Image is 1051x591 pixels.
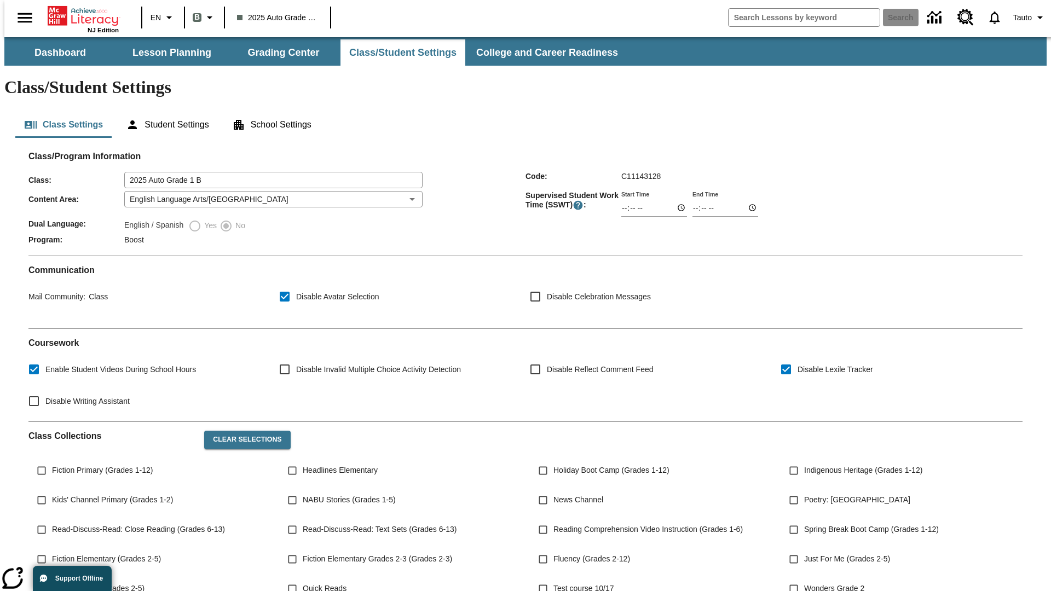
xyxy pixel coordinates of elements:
span: B [194,10,200,24]
button: School Settings [223,112,320,138]
span: Read-Discuss-Read: Text Sets (Grades 6-13) [303,524,457,535]
div: Class/Program Information [28,162,1023,247]
span: Read-Discuss-Read: Close Reading (Grades 6-13) [52,524,225,535]
span: Just For Me (Grades 2-5) [804,553,890,565]
div: SubNavbar [4,39,628,66]
button: Open side menu [9,2,41,34]
button: Supervised Student Work Time is the timeframe when students can take LevelSet and when lessons ar... [573,200,584,211]
span: C11143128 [621,172,661,181]
div: SubNavbar [4,37,1047,66]
button: Dashboard [5,39,115,66]
button: Boost Class color is gray green. Change class color [188,8,221,27]
span: NABU Stories (Grades 1-5) [303,494,396,506]
span: Fiction Primary (Grades 1-12) [52,465,153,476]
span: No [233,220,245,231]
span: Content Area : [28,195,124,204]
span: Indigenous Heritage (Grades 1-12) [804,465,922,476]
label: English / Spanish [124,219,183,233]
span: News Channel [553,494,603,506]
span: Program : [28,235,124,244]
a: Home [48,5,119,27]
span: Disable Avatar Selection [296,291,379,303]
div: English Language Arts/[GEOGRAPHIC_DATA] [124,191,423,207]
button: Lesson Planning [117,39,227,66]
input: search field [729,9,880,26]
span: Code : [525,172,621,181]
div: Coursework [28,338,1023,413]
button: Language: EN, Select a language [146,8,181,27]
span: Disable Writing Assistant [45,396,130,407]
button: Class/Student Settings [340,39,465,66]
h2: Class/Program Information [28,151,1023,161]
button: Profile/Settings [1009,8,1051,27]
span: Kids' Channel Primary (Grades 1-2) [52,494,173,506]
span: Supervised Student Work Time (SSWT) : [525,191,621,211]
span: Fiction Elementary (Grades 2-5) [52,553,161,565]
a: Notifications [980,3,1009,32]
span: 2025 Auto Grade 1 B [237,12,318,24]
span: Enable Student Videos During School Hours [45,364,196,375]
h2: Communication [28,265,1023,275]
span: Fiction Elementary Grades 2-3 (Grades 2-3) [303,553,452,565]
span: Poetry: [GEOGRAPHIC_DATA] [804,494,910,506]
label: End Time [692,190,718,198]
button: Student Settings [117,112,217,138]
span: Yes [201,220,217,231]
a: Data Center [921,3,951,33]
span: Mail Community : [28,292,85,301]
span: NJ Edition [88,27,119,33]
button: Grading Center [229,39,338,66]
span: Dual Language : [28,219,124,228]
span: Tauto [1013,12,1032,24]
button: College and Career Readiness [467,39,627,66]
div: Class/Student Settings [15,112,1036,138]
h1: Class/Student Settings [4,77,1047,97]
span: Disable Lexile Tracker [798,364,873,375]
span: Headlines Elementary [303,465,378,476]
div: Communication [28,265,1023,320]
span: Boost [124,235,144,244]
span: Disable Reflect Comment Feed [547,364,654,375]
span: Class [85,292,108,301]
h2: Class Collections [28,431,195,441]
div: Home [48,4,119,33]
h2: Course work [28,338,1023,348]
span: Support Offline [55,575,103,582]
span: Fluency (Grades 2-12) [553,553,630,565]
a: Resource Center, Will open in new tab [951,3,980,32]
span: Spring Break Boot Camp (Grades 1-12) [804,524,939,535]
button: Support Offline [33,566,112,591]
span: Reading Comprehension Video Instruction (Grades 1-6) [553,524,743,535]
button: Clear Selections [204,431,290,449]
span: Disable Celebration Messages [547,291,651,303]
label: Start Time [621,190,649,198]
span: Holiday Boot Camp (Grades 1-12) [553,465,669,476]
input: Class [124,172,423,188]
span: Class : [28,176,124,184]
button: Class Settings [15,112,112,138]
span: EN [151,12,161,24]
span: Disable Invalid Multiple Choice Activity Detection [296,364,461,375]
